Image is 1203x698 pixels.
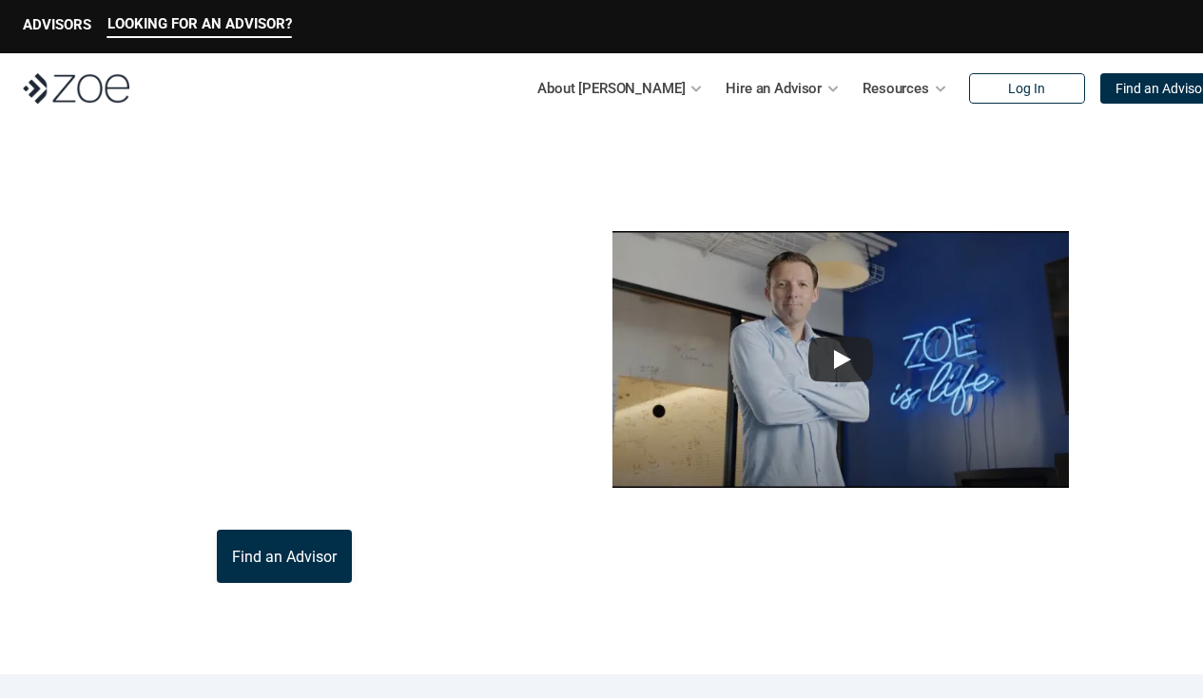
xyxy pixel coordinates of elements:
[1008,81,1045,97] p: Log In
[217,530,352,583] a: Find an Advisor
[969,73,1085,104] a: Log In
[537,74,685,103] p: About [PERSON_NAME]
[726,74,822,103] p: Hire an Advisor
[107,15,292,32] p: LOOKING FOR AN ADVISOR?
[524,499,1157,522] p: This video is not investment advice and should not be relied on for such advice or as a substitut...
[23,16,91,33] p: ADVISORS
[46,169,497,279] p: What is [PERSON_NAME]?
[808,337,873,382] button: Play
[863,74,929,103] p: Resources
[46,301,524,393] p: [PERSON_NAME] is the modern wealth platform that allows you to find, hire, and work with vetted i...
[612,231,1069,488] img: sddefault.webp
[46,416,524,507] p: Through [PERSON_NAME]’s platform, you can connect with trusted financial advisors across [GEOGRAP...
[232,548,337,566] p: Find an Advisor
